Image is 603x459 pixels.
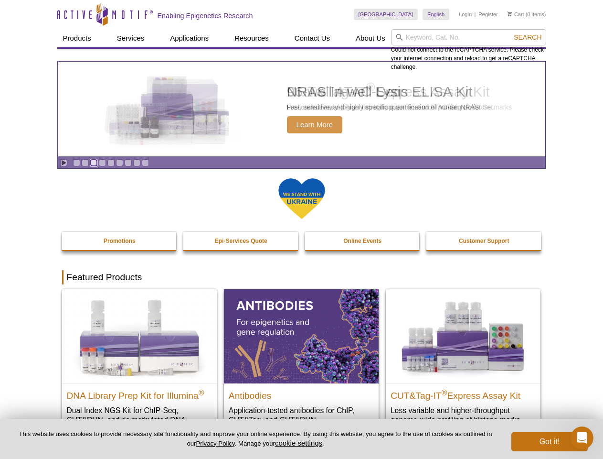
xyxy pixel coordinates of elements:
[62,289,217,444] a: DNA Library Prep Kit for Illumina DNA Library Prep Kit for Illumina® Dual Index NGS Kit for ChIP-...
[107,159,115,166] a: Go to slide 5
[60,159,67,166] a: Toggle autoplay
[133,159,140,166] a: Go to slide 8
[508,9,546,20] li: (0 items)
[104,238,136,244] strong: Promotions
[229,405,374,425] p: Application-tested antibodies for ChIP, CUT&Tag, and CUT&RUN.
[73,159,80,166] a: Go to slide 1
[229,29,275,47] a: Resources
[62,289,217,383] img: DNA Library Prep Kit for Illumina
[442,388,447,396] sup: ®
[386,289,540,434] a: CUT&Tag-IT® Express Assay Kit CUT&Tag-IT®Express Assay Kit Less variable and higher-throughput ge...
[278,177,326,220] img: We Stand With Ukraine
[215,238,267,244] strong: Epi-Services Quote
[423,9,449,20] a: English
[164,29,214,47] a: Applications
[386,289,540,383] img: CUT&Tag-IT® Express Assay Kit
[224,289,379,383] img: All Antibodies
[391,29,546,71] div: Could not connect to the reCAPTCHA service. Please check your internet connection and reload to g...
[199,388,204,396] sup: ®
[571,426,593,449] iframe: Intercom live chat
[82,159,89,166] a: Go to slide 2
[125,159,132,166] a: Go to slide 7
[508,11,524,18] a: Cart
[391,386,536,401] h2: CUT&Tag-IT Express Assay Kit
[459,238,509,244] strong: Customer Support
[183,232,299,250] a: Epi-Services Quote
[478,11,498,18] a: Register
[62,270,541,284] h2: Featured Products
[62,232,178,250] a: Promotions
[196,440,234,447] a: Privacy Policy
[511,33,544,42] button: Search
[354,9,418,20] a: [GEOGRAPHIC_DATA]
[142,159,149,166] a: Go to slide 9
[343,238,381,244] strong: Online Events
[459,11,472,18] a: Login
[475,9,476,20] li: |
[426,232,542,250] a: Customer Support
[116,159,123,166] a: Go to slide 6
[158,11,253,20] h2: Enabling Epigenetics Research
[511,432,588,451] button: Got it!
[508,11,512,16] img: Your Cart
[99,159,106,166] a: Go to slide 4
[111,29,150,47] a: Services
[57,29,97,47] a: Products
[514,33,541,41] span: Search
[289,29,336,47] a: Contact Us
[90,159,97,166] a: Go to slide 3
[275,439,322,447] button: cookie settings
[67,386,212,401] h2: DNA Library Prep Kit for Illumina
[350,29,391,47] a: About Us
[391,29,546,45] input: Keyword, Cat. No.
[67,405,212,435] p: Dual Index NGS Kit for ChIP-Seq, CUT&RUN, and ds methylated DNA assays.
[229,386,374,401] h2: Antibodies
[391,405,536,425] p: Less variable and higher-throughput genome-wide profiling of histone marks​.
[15,430,496,448] p: This website uses cookies to provide necessary site functionality and improve your online experie...
[224,289,379,434] a: All Antibodies Antibodies Application-tested antibodies for ChIP, CUT&Tag, and CUT&RUN.
[305,232,421,250] a: Online Events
